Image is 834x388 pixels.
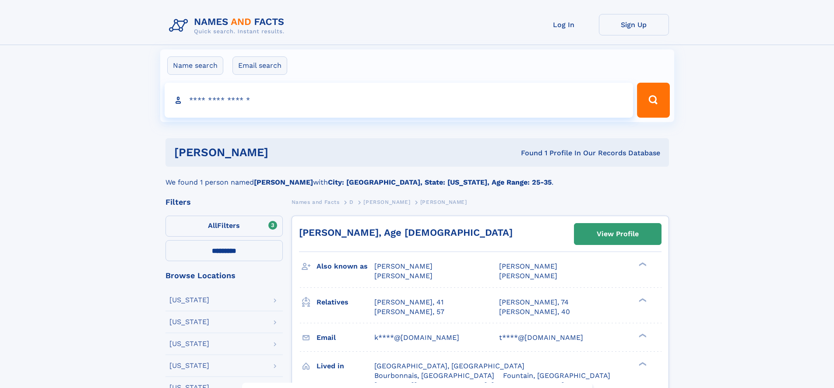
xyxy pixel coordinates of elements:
h3: Also known as [317,259,374,274]
span: [PERSON_NAME] [363,199,410,205]
a: Sign Up [599,14,669,35]
a: [PERSON_NAME], 74 [499,297,569,307]
a: [PERSON_NAME], Age [DEMOGRAPHIC_DATA] [299,227,513,238]
div: [US_STATE] [169,340,209,347]
span: [PERSON_NAME] [499,272,557,280]
span: All [208,221,217,230]
span: Bourbonnais, [GEOGRAPHIC_DATA] [374,371,494,380]
div: Found 1 Profile In Our Records Database [394,148,660,158]
div: ❯ [637,262,647,267]
a: [PERSON_NAME] [363,196,410,207]
span: [PERSON_NAME] [374,272,433,280]
h3: Email [317,330,374,345]
img: Logo Names and Facts [165,14,292,38]
span: [PERSON_NAME] [420,199,467,205]
button: Search Button [637,83,669,118]
div: [US_STATE] [169,318,209,325]
div: [US_STATE] [169,297,209,304]
a: [PERSON_NAME], 57 [374,307,444,317]
div: Filters [165,198,283,206]
h3: Relatives [317,295,374,310]
a: View Profile [574,224,661,245]
span: [PERSON_NAME] [499,262,557,270]
label: Name search [167,56,223,75]
a: Log In [529,14,599,35]
h3: Lived in [317,359,374,374]
span: D [349,199,354,205]
a: [PERSON_NAME], 40 [499,307,570,317]
div: ❯ [637,332,647,338]
a: [PERSON_NAME], 41 [374,297,443,307]
div: [US_STATE] [169,362,209,369]
a: D [349,196,354,207]
div: Browse Locations [165,272,283,280]
span: [PERSON_NAME] [374,262,433,270]
label: Email search [232,56,287,75]
span: [GEOGRAPHIC_DATA], [GEOGRAPHIC_DATA] [374,362,524,370]
span: Fountain, [GEOGRAPHIC_DATA] [503,371,610,380]
input: search input [165,83,633,118]
div: ❯ [637,361,647,367]
b: [PERSON_NAME] [254,178,313,186]
div: We found 1 person named with . [165,167,669,188]
h1: [PERSON_NAME] [174,147,395,158]
label: Filters [165,216,283,237]
a: Names and Facts [292,196,340,207]
div: ❯ [637,297,647,303]
div: View Profile [597,224,639,244]
b: City: [GEOGRAPHIC_DATA], State: [US_STATE], Age Range: 25-35 [328,178,552,186]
